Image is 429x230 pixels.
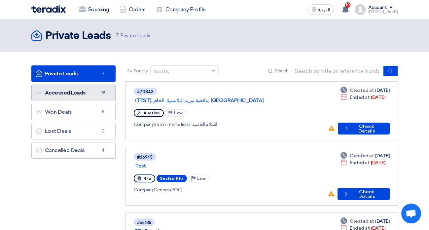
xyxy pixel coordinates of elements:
[45,29,111,43] h2: Private Leads
[114,2,151,17] a: Orders
[350,94,370,101] span: Ended at
[99,90,107,96] span: 19
[31,104,116,120] a: Won Deals5
[135,163,300,169] a: Test
[157,175,187,182] span: Sealed RFx
[340,152,389,159] div: [DATE]
[151,2,211,17] a: Company Profile
[197,176,206,181] span: Low
[340,218,389,225] div: [DATE]
[133,67,148,74] span: Sort by
[31,65,116,82] a: Private Leads7
[318,8,330,12] span: العربية
[31,85,116,101] a: Accessed Leads19
[368,10,398,14] div: [PERSON_NAME]
[345,2,350,8] span: 10
[350,218,374,225] span: Created at
[137,220,151,225] div: #65185
[348,94,385,101] span: [DATE]
[134,187,154,193] span: Company
[174,111,183,115] span: Low
[340,159,385,166] div: [DATE]
[291,66,384,76] input: Search by title or reference number
[99,70,107,77] span: 7
[350,159,370,166] span: Ended at
[154,68,169,75] div: Sort by
[137,155,153,159] div: #66945
[31,142,116,159] a: Cancelled Deals4
[116,32,150,40] span: Private Leads
[338,188,390,200] button: Check Details
[135,97,300,103] a: (TEST)مناقصة توريد البلاستيك الخاص [GEOGRAPHIC_DATA]
[350,87,374,94] span: Created at
[137,90,154,94] div: #70843
[134,186,322,193] div: Cenomi(POC)
[99,109,107,115] span: 5
[31,123,116,139] a: Lost Deals0
[31,5,66,13] img: Teradix logo
[368,5,387,11] div: Account
[134,122,154,127] span: Company
[74,2,114,17] a: Sourcing
[143,176,151,181] span: RFx
[274,67,288,74] span: Search
[134,121,323,128] div: Salam International السلام العالمية
[99,147,107,154] span: 4
[143,111,160,115] span: Auction
[338,123,390,134] button: Check Details
[355,4,366,15] img: profile_test.png
[116,33,119,39] span: 7
[401,204,421,223] a: Open chat
[350,152,374,159] span: Created at
[307,4,334,15] button: العربية
[340,87,389,94] div: [DATE]
[99,128,107,134] span: 0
